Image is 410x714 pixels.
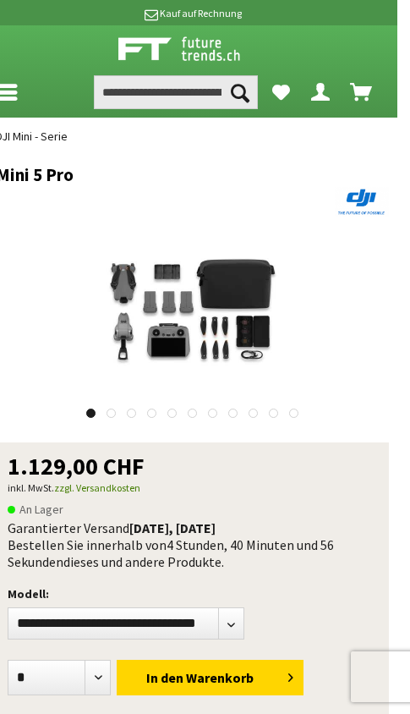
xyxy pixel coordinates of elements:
[94,75,258,109] input: Produkt, Marke, Kategorie, EAN, Artikelnummer…
[222,75,258,109] button: Suchen
[8,499,63,519] span: An Lager
[8,478,377,498] p: inkl. MwSt.
[8,454,145,478] span: 1.129,00 CHF
[335,187,389,217] img: DJI
[117,660,303,695] button: In den Warenkorb
[146,669,183,686] span: In den
[54,481,140,494] a: zzgl. Versandkosten
[345,75,379,109] a: Warenkorb
[264,75,298,109] a: Meine Favoriten
[118,34,265,63] img: Shop Futuretrends - zur Startseite wechseln
[129,519,216,536] b: [DATE], [DATE]
[8,536,334,570] span: 4 Stunden, 40 Minuten und 56 Sekunden
[66,231,320,400] img: Mini 5 Pro
[186,669,254,686] span: Warenkorb
[304,75,338,109] a: Dein Konto
[8,584,303,604] p: Modell:
[8,519,377,570] div: Garantierter Versand Bestellen Sie innerhalb von dieses und andere Produkte.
